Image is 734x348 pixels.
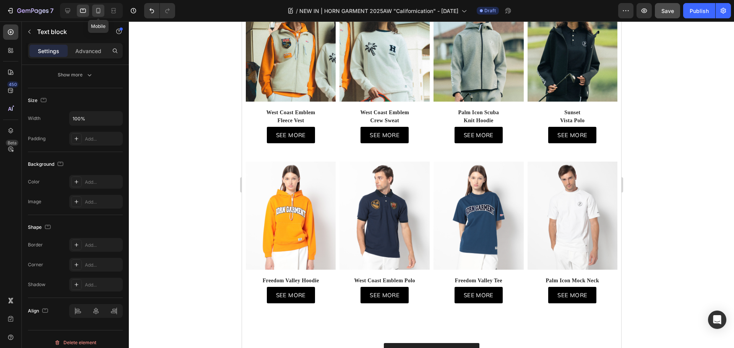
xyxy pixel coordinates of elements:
[661,8,674,14] span: Save
[85,282,121,288] div: Add...
[28,68,123,82] button: Show more
[70,112,122,125] input: Auto
[286,140,376,248] img: gempages_468216102573310855-b3dbae1c-2661-4758-86db-eef8b17d275c.jpg
[28,95,48,106] div: Size
[690,7,709,15] div: Publish
[213,265,261,282] a: SEE MORE
[128,108,158,119] div: SEE MORE
[192,95,281,103] p: Knit Hoodie
[85,199,121,206] div: Add...
[28,222,52,233] div: Shape
[306,265,354,282] a: SEE MORE
[85,136,121,142] div: Add...
[144,3,175,18] div: Undo/Redo
[28,135,45,142] div: Padding
[28,281,45,288] div: Shadow
[50,6,54,15] p: 7
[192,140,282,248] img: gempages_468216102573310855-a09162c4-28aa-4ca0-bdda-4352fcbf4d77.jpg
[84,45,129,50] div: Keywords by Traffic
[75,47,101,55] p: Advanced
[38,47,59,55] p: Settings
[222,108,252,119] div: SEE MORE
[20,20,84,26] div: Domain: [DOMAIN_NAME]
[98,95,187,103] p: Crew Sweat
[128,269,158,279] div: SEE MORE
[222,269,252,279] div: SEE MORE
[37,27,102,36] p: Text block
[12,20,18,26] img: website_grey.svg
[54,338,96,347] div: Delete element
[85,242,121,249] div: Add...
[322,88,338,94] strong: Sunset
[3,3,57,18] button: 7
[97,140,188,248] img: gempages_468216102573310855-c36a09c4-99a3-42c0-b1f9-603a6c79017d.jpg
[192,87,281,95] p: Palm Icon Scuba
[58,71,93,79] div: Show more
[683,3,715,18] button: Publish
[29,45,68,50] div: Domain Overview
[296,7,298,15] span: /
[708,311,726,329] div: Open Intercom Messenger
[7,81,18,87] div: 450
[304,256,357,262] strong: Palm Icon Mock Neck
[5,95,93,103] p: Fleece Vest
[28,115,41,122] div: Width
[85,179,121,186] div: Add...
[119,265,167,282] a: SEE MORE
[28,159,65,170] div: Background
[315,108,345,119] div: SEE MORE
[28,178,40,185] div: Color
[142,322,237,338] a: NEW ARRIVAL SHOP NOW
[242,21,621,348] iframe: Design area
[5,87,93,95] p: West Coast Emblem
[28,261,43,268] div: Corner
[34,110,64,117] span: SEE MORE
[318,96,343,102] strong: Vista Polo
[21,12,37,18] div: v 4.0.25
[28,198,41,205] div: Image
[655,3,680,18] button: Save
[306,105,354,122] a: SEE MORE
[28,306,50,316] div: Align
[21,44,27,50] img: tab_domain_overview_orange.svg
[484,7,496,14] span: Draft
[12,12,18,18] img: logo_orange.svg
[25,265,73,282] a: SEE MORE
[25,105,73,122] a: SEE MORE
[76,44,82,50] img: tab_keywords_by_traffic_grey.svg
[151,325,228,335] div: NEW ARRIVAL SHOP NOW
[85,262,121,269] div: Add...
[213,105,261,122] a: SEE MORE
[299,7,458,15] span: NEW IN | HORN GARMENT 2025AW "Californication" - [DATE]
[119,105,167,122] a: SEE MORE
[98,255,187,263] p: West Coast Emblem Polo
[6,140,18,146] div: Beta
[4,140,94,248] img: gempages_468216102573310855-1c32d2f9-068d-4b6a-bc34-d79384a0bdce.jpg
[315,269,345,279] div: SEE MORE
[192,255,281,263] p: Freedom Valley Tee
[34,270,64,277] span: SEE MORE
[5,255,93,263] p: Freedom Valley Hoodie
[98,87,187,95] p: West Coast Emblem
[28,241,43,248] div: Border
